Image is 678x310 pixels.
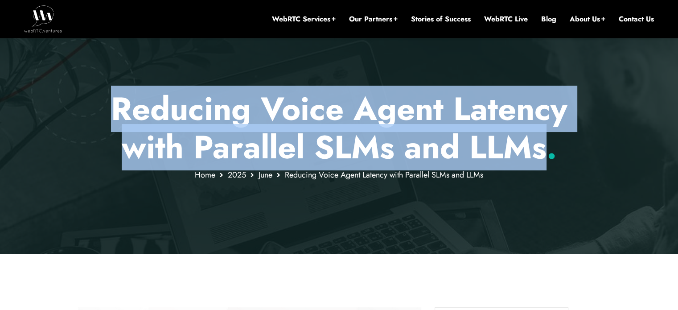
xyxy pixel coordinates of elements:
[272,14,336,24] a: WebRTC Services
[411,14,471,24] a: Stories of Success
[547,124,557,170] span: .
[228,169,246,181] a: 2025
[570,14,605,24] a: About Us
[24,5,62,32] img: WebRTC.ventures
[619,14,654,24] a: Contact Us
[78,90,600,167] p: Reducing Voice Agent Latency with Parallel SLMs and LLMs
[259,169,272,181] a: June
[541,14,556,24] a: Blog
[285,169,483,181] span: Reducing Voice Agent Latency with Parallel SLMs and LLMs
[484,14,528,24] a: WebRTC Live
[349,14,398,24] a: Our Partners
[195,169,215,181] a: Home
